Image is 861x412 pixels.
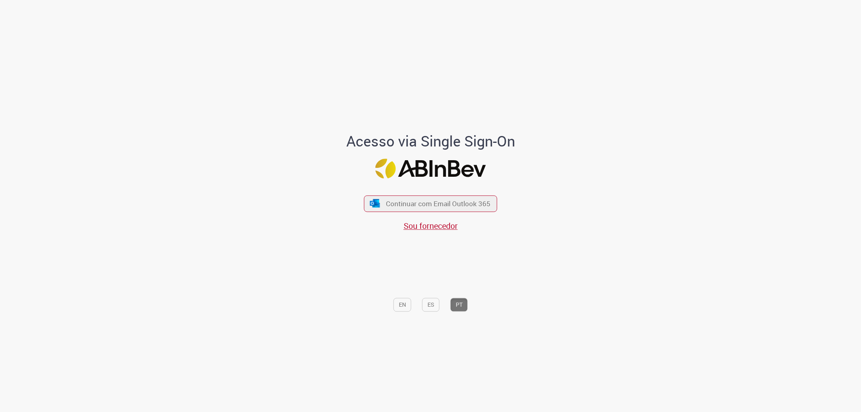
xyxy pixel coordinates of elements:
span: Continuar com Email Outlook 365 [386,199,490,208]
a: Sou fornecedor [404,220,458,231]
button: PT [450,298,468,312]
img: Logo ABInBev [375,159,486,179]
h1: Acesso via Single Sign-On [318,133,543,149]
button: EN [394,298,411,312]
button: ícone Azure/Microsoft 360 Continuar com Email Outlook 365 [364,195,497,212]
img: ícone Azure/Microsoft 360 [369,199,380,207]
button: ES [422,298,440,312]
